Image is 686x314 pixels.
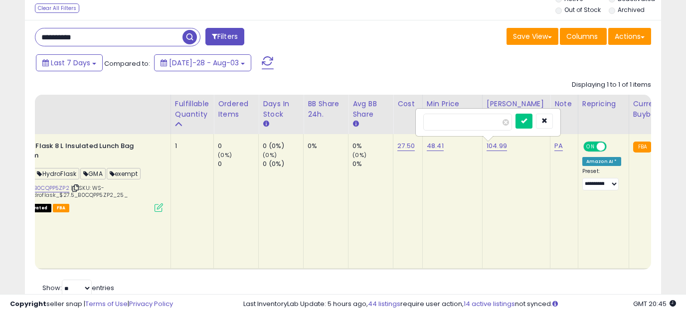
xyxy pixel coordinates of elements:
button: Filters [205,28,244,45]
div: Repricing [582,99,625,109]
div: Min Price [427,99,478,109]
span: exempt [107,168,141,179]
div: 1 [175,142,206,151]
small: Avg BB Share. [352,120,358,129]
div: 0 (0%) [263,142,303,151]
button: Save View [507,28,558,45]
a: 104.99 [487,141,507,151]
div: [PERSON_NAME] [487,99,546,109]
div: 0% [308,142,341,151]
div: 0 [218,142,258,151]
div: Current Buybox Price [633,99,685,120]
a: 44 listings [368,299,400,309]
small: (0%) [218,151,232,159]
div: Cost [397,99,418,109]
div: 0 [218,159,258,168]
a: 48.41 [427,141,444,151]
a: Terms of Use [85,299,128,309]
div: 0% [352,142,393,151]
a: 14 active listings [464,299,515,309]
button: Actions [608,28,651,45]
small: (0%) [263,151,277,159]
a: PA [554,141,563,151]
div: BB Share 24h. [308,99,344,120]
span: Last 7 Days [51,58,90,68]
div: Last InventoryLab Update: 5 hours ago, require user action, not synced. [243,300,676,309]
button: Last 7 Days [36,54,103,71]
span: Show: entries [42,283,114,293]
div: 0% [352,159,393,168]
div: Fulfillable Quantity [175,99,209,120]
div: Ordered Items [218,99,254,120]
a: Privacy Policy [129,299,173,309]
span: FBA [53,204,70,212]
span: 2025-08-11 20:45 GMT [633,299,676,309]
div: Displaying 1 to 1 of 1 items [572,80,651,90]
button: Columns [560,28,607,45]
span: All listings that are unavailable for purchase on Amazon for any reason other than out-of-stock [13,204,51,212]
span: HydroFlask [34,168,79,179]
a: 27.50 [397,141,415,151]
div: Preset: [582,168,621,190]
span: Compared to: [104,59,150,68]
div: seller snap | | [10,300,173,309]
small: (0%) [352,151,366,159]
button: [DATE]-28 - Aug-03 [154,54,251,71]
label: Out of Stock [564,5,601,14]
label: Archived [618,5,645,14]
div: Avg BB Share [352,99,389,120]
span: OFF [605,143,621,151]
span: [DATE]-28 - Aug-03 [169,58,239,68]
span: Columns [566,31,598,41]
div: Title [11,99,167,109]
strong: Copyright [10,299,46,309]
div: Days In Stock [263,99,299,120]
div: 0 (0%) [263,159,303,168]
a: B0CQPP5ZP2 [34,184,69,192]
small: Days In Stock. [263,120,269,129]
small: FBA [633,142,652,153]
span: | SKU: WS-GMAHydroflask_$27.5_B0CQPP5ZP2_25_ [13,184,128,199]
div: Amazon AI * [582,157,621,166]
b: Hydro Flask 8 L Insulated Lunch Bag Trillium [13,142,135,162]
span: GMA [80,168,106,179]
div: Clear All Filters [35,3,79,13]
span: ON [584,143,597,151]
div: Note [554,99,574,109]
